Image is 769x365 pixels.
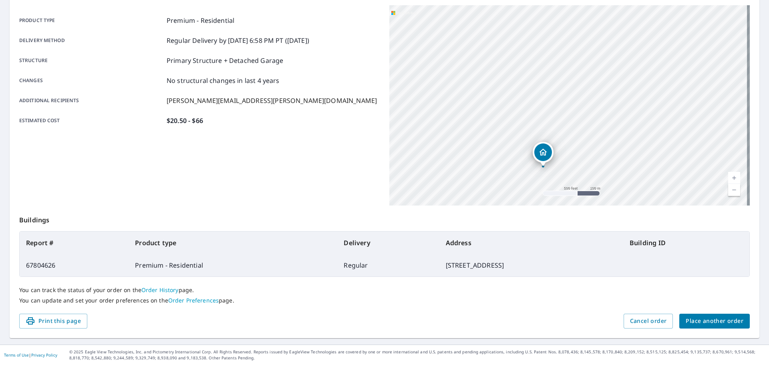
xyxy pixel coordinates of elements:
[167,76,280,85] p: No structural changes in last 4 years
[19,314,87,329] button: Print this page
[19,297,750,304] p: You can update and set your order preferences on the page.
[19,286,750,294] p: You can track the status of your order on the page.
[20,232,129,254] th: Report #
[728,172,740,184] a: Current Level 16, Zoom In
[630,316,667,326] span: Cancel order
[31,352,57,358] a: Privacy Policy
[623,232,749,254] th: Building ID
[167,36,309,45] p: Regular Delivery by [DATE] 6:58 PM PT ([DATE])
[686,316,743,326] span: Place another order
[19,16,163,25] p: Product type
[533,142,554,167] div: Dropped pin, building 1, Residential property, 2641 Rochester Rd Cranberry Township, PA 16066
[26,316,81,326] span: Print this page
[129,232,337,254] th: Product type
[439,232,623,254] th: Address
[69,349,765,361] p: © 2025 Eagle View Technologies, Inc. and Pictometry International Corp. All Rights Reserved. Repo...
[337,254,439,276] td: Regular
[167,16,234,25] p: Premium - Residential
[4,353,57,357] p: |
[167,116,203,125] p: $20.50 - $66
[19,56,163,65] p: Structure
[439,254,623,276] td: [STREET_ADDRESS]
[129,254,337,276] td: Premium - Residential
[20,254,129,276] td: 67804626
[4,352,29,358] a: Terms of Use
[624,314,673,329] button: Cancel order
[337,232,439,254] th: Delivery
[167,96,377,105] p: [PERSON_NAME][EMAIL_ADDRESS][PERSON_NAME][DOMAIN_NAME]
[141,286,179,294] a: Order History
[19,96,163,105] p: Additional recipients
[19,36,163,45] p: Delivery method
[168,296,219,304] a: Order Preferences
[19,76,163,85] p: Changes
[728,184,740,196] a: Current Level 16, Zoom Out
[19,116,163,125] p: Estimated cost
[167,56,283,65] p: Primary Structure + Detached Garage
[19,206,750,231] p: Buildings
[679,314,750,329] button: Place another order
